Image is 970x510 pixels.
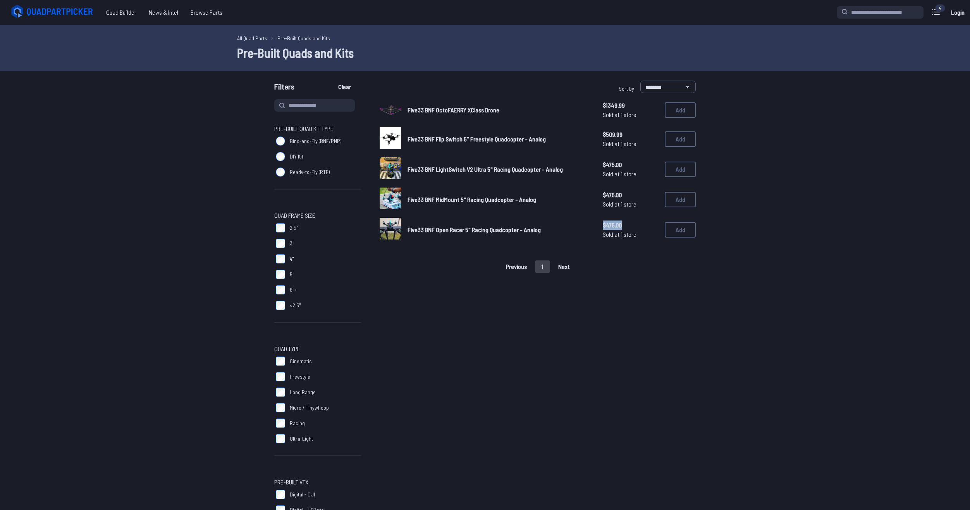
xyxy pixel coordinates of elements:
[290,168,330,176] span: Ready-to-Fly (RTF)
[619,85,634,92] span: Sort by
[935,4,945,12] div: 4
[408,195,590,204] a: Five33 BNF MidMount 5" Racing Quadcopter - Analog
[332,81,358,93] button: Clear
[274,211,315,220] span: Quad Frame Size
[408,226,541,233] span: Five33 BNF Open Racer 5" Racing Quadcopter - Analog
[380,188,401,209] img: image
[603,221,659,230] span: $475.00
[290,435,313,443] span: Ultra-Light
[408,135,546,143] span: Five33 BNF Flip Switch 5" Freestyle Quadcopter - Analog
[276,223,285,233] input: 2.5"
[380,127,401,151] a: image
[408,165,590,174] a: Five33 BNF LightSwitch V2 Ultra 5" Racing Quadcopter - Analog
[276,239,285,248] input: 3"
[603,160,659,169] span: $475.00
[276,301,285,310] input: <2.5"
[290,239,294,247] span: 3"
[603,190,659,200] span: $475.00
[274,124,334,133] span: Pre-Built Quad Kit Type
[290,491,315,498] span: Digital - DJI
[276,388,285,397] input: Long Range
[380,157,401,179] img: image
[408,105,590,115] a: Five33 BNF OctoFAERRY XClass Drone
[276,490,285,499] input: Digital - DJI
[603,169,659,179] span: Sold at 1 store
[603,230,659,239] span: Sold at 1 store
[665,192,696,207] button: Add
[100,5,143,20] a: Quad Builder
[276,403,285,412] input: Micro / Tinywhoop
[290,137,341,145] span: Bind-and-Fly (BNF/PNP)
[603,130,659,139] span: $509.99
[290,286,297,294] span: 6"+
[184,5,229,20] a: Browse Parts
[290,224,298,232] span: 2.5"
[290,302,301,309] span: <2.5"
[665,102,696,118] button: Add
[380,218,401,242] a: image
[274,344,300,353] span: Quad Type
[276,152,285,161] input: DIY Kit
[380,218,401,239] img: image
[143,5,184,20] a: News & Intel
[276,270,285,279] input: 5"
[276,419,285,428] input: Racing
[665,131,696,147] button: Add
[237,34,267,42] a: All Quad Parts
[408,165,563,173] span: Five33 BNF LightSwitch V2 Ultra 5" Racing Quadcopter - Analog
[408,225,590,234] a: Five33 BNF Open Racer 5" Racing Quadcopter - Analog
[380,188,401,212] a: image
[290,153,303,160] span: DIY Kit
[290,404,329,412] span: Micro / Tinywhoop
[603,110,659,119] span: Sold at 1 store
[603,200,659,209] span: Sold at 1 store
[948,5,967,20] a: Login
[276,372,285,381] input: Freestyle
[276,254,285,264] input: 4"
[408,196,536,203] span: Five33 BNF MidMount 5" Racing Quadcopter - Analog
[290,388,316,396] span: Long Range
[603,101,659,110] span: $1349.99
[237,43,733,62] h1: Pre-Built Quads and Kits
[276,167,285,177] input: Ready-to-Fly (RTF)
[640,81,696,93] select: Sort by
[277,34,330,42] a: Pre-Built Quads and Kits
[290,419,305,427] span: Racing
[380,127,401,149] img: image
[603,139,659,148] span: Sold at 1 store
[290,373,310,381] span: Freestyle
[276,434,285,443] input: Ultra-Light
[665,162,696,177] button: Add
[276,357,285,366] input: Cinematic
[290,357,312,365] span: Cinematic
[290,255,294,263] span: 4"
[274,81,294,96] span: Filters
[408,134,590,144] a: Five33 BNF Flip Switch 5" Freestyle Quadcopter - Analog
[276,136,285,146] input: Bind-and-Fly (BNF/PNP)
[665,222,696,238] button: Add
[276,285,285,295] input: 6"+
[380,105,401,115] img: image
[290,271,294,278] span: 5"
[380,157,401,181] a: image
[408,106,499,114] span: Five33 BNF OctoFAERRY XClass Drone
[274,477,308,487] span: Pre-Built VTX
[535,260,550,273] button: 1
[380,99,401,121] a: image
